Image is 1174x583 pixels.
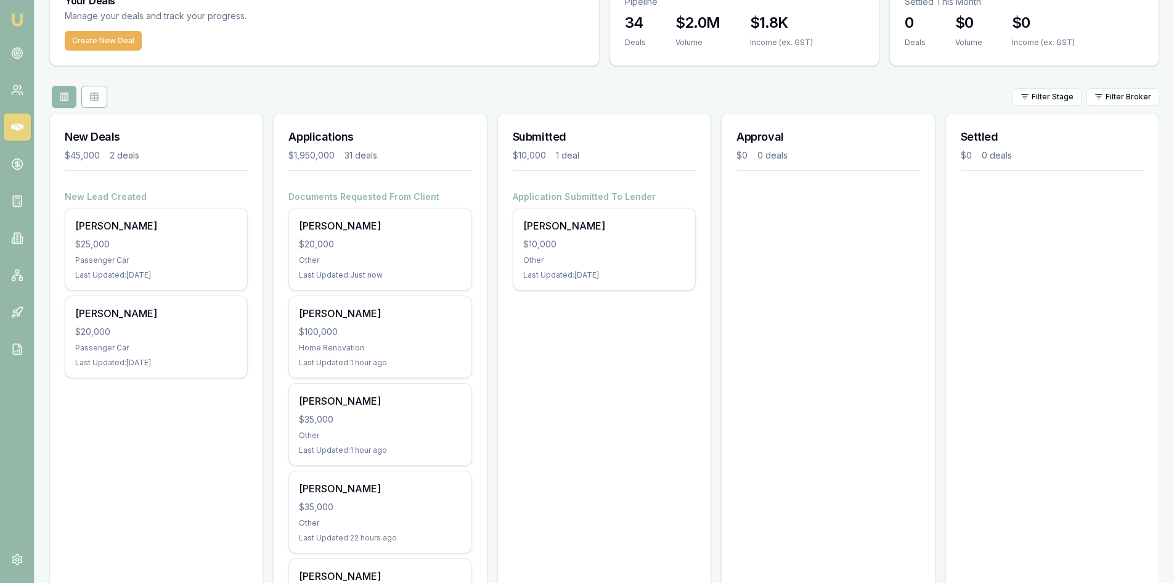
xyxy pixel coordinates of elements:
div: $20,000 [75,326,237,338]
div: 2 deals [110,149,139,162]
h4: New Lead Created [65,191,248,203]
div: Home Renovation [299,343,461,353]
h4: Application Submitted To Lender [513,191,696,203]
div: 0 deals [982,149,1012,162]
div: Passenger Car [75,255,237,265]
div: [PERSON_NAME] [299,481,461,496]
p: Manage your deals and track your progress. [65,9,380,23]
div: Other [299,255,461,265]
span: Filter Stage [1032,92,1074,102]
div: Volume [675,38,720,48]
div: 31 deals [344,149,377,162]
div: 0 deals [757,149,788,162]
div: $0 [961,149,972,162]
h4: Documents Requested From Client [288,191,471,203]
button: Filter Broker [1086,88,1159,105]
img: emu-icon-u.png [10,12,25,27]
div: $10,000 [513,149,546,162]
div: Deals [905,38,926,48]
div: $45,000 [65,149,100,162]
div: Last Updated: [DATE] [75,358,237,368]
div: $25,000 [75,238,237,250]
div: Deals [625,38,646,48]
div: Income (ex. GST) [1012,38,1075,48]
div: [PERSON_NAME] [75,218,237,233]
h3: Approval [736,128,919,146]
h3: Applications [288,128,471,146]
div: [PERSON_NAME] [75,306,237,321]
div: [PERSON_NAME] [299,306,461,321]
h3: Submitted [513,128,696,146]
div: Passenger Car [75,343,237,353]
div: $100,000 [299,326,461,338]
div: Last Updated: [DATE] [523,270,685,280]
div: $10,000 [523,238,685,250]
div: $1,950,000 [288,149,335,162]
h3: Settled [961,128,1144,146]
div: Other [523,255,685,265]
div: [PERSON_NAME] [299,218,461,233]
span: Filter Broker [1106,92,1151,102]
div: Last Updated: 1 hour ago [299,358,461,368]
h3: New Deals [65,128,248,146]
button: Create New Deal [65,31,142,51]
div: $35,000 [299,413,461,426]
div: Other [299,431,461,440]
div: Last Updated: Just now [299,270,461,280]
div: $20,000 [299,238,461,250]
div: Last Updated: [DATE] [75,270,237,280]
h3: $1.8K [750,13,813,33]
div: Volume [955,38,982,48]
h3: $0 [1012,13,1075,33]
div: Last Updated: 1 hour ago [299,445,461,455]
div: Last Updated: 22 hours ago [299,533,461,543]
h3: $0 [955,13,982,33]
h3: 0 [905,13,926,33]
div: [PERSON_NAME] [299,394,461,408]
div: Other [299,518,461,528]
div: 1 deal [556,149,579,162]
button: Filter Stage [1013,88,1082,105]
div: [PERSON_NAME] [523,218,685,233]
div: $35,000 [299,501,461,513]
div: Income (ex. GST) [750,38,813,48]
h3: $2.0M [675,13,720,33]
div: $0 [736,149,748,162]
h3: 34 [625,13,646,33]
